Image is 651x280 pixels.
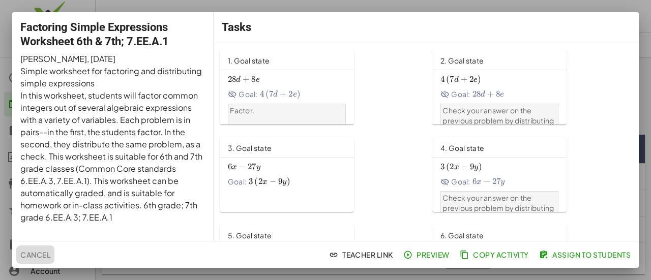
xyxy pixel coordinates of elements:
span: + [487,89,494,99]
span: 2 [258,176,262,186]
span: 6 [228,162,232,172]
span: ( [265,89,269,99]
p: Factor. [230,106,343,116]
span: 9 [470,162,474,172]
span: 4 [260,89,264,99]
span: 2 [450,162,454,172]
i: Goal State is hidden. [440,177,450,186]
span: + [280,89,286,99]
span: 6 [472,176,477,186]
p: Check your answer on the previous problem by distributing the number back into the expression. [442,106,556,146]
p: Simple worksheet for factoring and distributing simple expressions [20,65,205,89]
span: − [484,176,490,186]
span: Goal: [228,176,247,187]
span: − [239,162,246,172]
span: d [481,90,485,99]
span: 2. Goal state [440,56,484,65]
a: 3. Goal stateGoal: [220,137,420,212]
button: Cancel [16,245,54,264]
span: 3. Goal state [228,143,272,152]
span: 9 [278,176,282,186]
span: Goal: [440,176,470,187]
span: − [461,162,468,172]
span: [PERSON_NAME] [20,53,87,64]
button: Teacher Link [327,245,397,264]
span: Goal: [228,89,258,100]
span: y [256,163,260,171]
span: Cancel [20,250,50,259]
a: 2. Goal stateGoal:Check your answer on the previous problem by distributing the number back into ... [432,49,633,125]
span: ( [446,162,450,172]
span: + [243,74,249,84]
span: ) [287,176,290,186]
span: 27 [492,176,501,186]
span: ( [446,74,450,84]
span: e [500,90,504,99]
span: 28 [472,89,481,99]
a: 1. Goal stateGoal:Factor. [220,49,420,125]
span: y [500,178,505,186]
span: 3 [249,176,253,186]
span: 8 [496,89,500,99]
div: Tasks [214,12,639,43]
span: Factoring Simple Expressions Worksheet 6th & 7th; 7.EE.A.1 [20,21,169,48]
a: 4. Goal stateGoal:Check your answer on the previous problem by distributing the number back into ... [432,137,633,212]
span: ) [479,162,482,172]
span: ( [254,176,258,186]
span: d [236,76,241,84]
span: x [454,163,459,171]
span: Preview [405,250,450,259]
span: ) [478,74,481,84]
span: , [DATE] [87,53,115,64]
button: Assign to Students [537,245,635,264]
span: Teacher Link [331,250,393,259]
button: Copy Activity [458,245,533,264]
span: 5. Goal state [228,231,272,240]
span: 8 [251,74,255,84]
p: In this worksheet, students will factor common integers out of several algebraic expressions with... [20,89,205,224]
span: 7 [269,89,273,99]
button: Preview [401,245,454,264]
i: Goal State is hidden. [228,90,237,99]
span: d [454,76,459,84]
span: 6. Goal state [440,231,484,240]
span: y [282,178,286,186]
span: 2 [288,89,292,99]
i: Goal State is hidden. [440,90,450,99]
span: 7 [450,74,454,84]
span: 27 [248,162,256,172]
span: 4. Goal state [440,143,484,152]
span: Assign to Students [541,250,631,259]
span: Goal: [440,89,470,100]
span: x [262,178,268,186]
span: 4 [440,74,445,84]
span: 1. Goal state [228,56,270,65]
span: − [270,176,276,186]
span: 3 [440,162,445,172]
span: e [293,90,297,99]
span: Copy Activity [462,250,529,259]
p: Check your answer on the previous problem by distributing the number back into the expression. [442,193,556,234]
span: 28 [228,74,236,84]
span: e [256,76,260,84]
span: x [232,163,237,171]
span: x [477,178,482,186]
span: + [461,74,467,84]
span: d [273,90,278,99]
span: ) [297,89,301,99]
span: e [474,76,478,84]
span: y [474,163,478,171]
span: 2 [469,74,474,84]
